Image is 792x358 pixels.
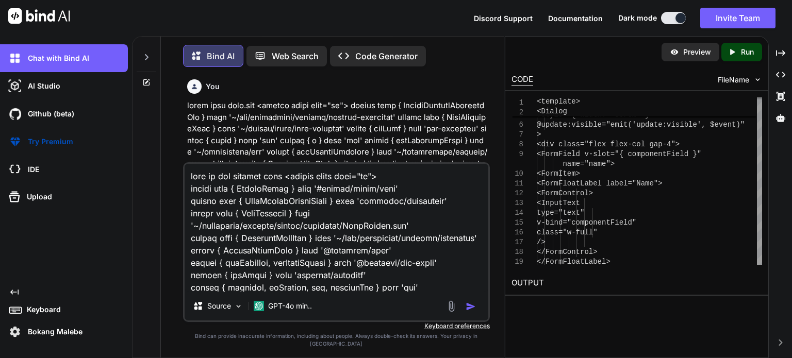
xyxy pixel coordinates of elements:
[183,322,490,330] p: Keyboard preferences
[537,258,610,266] span: </FormFloatLabel>
[24,137,73,147] p: Try Premium
[736,121,745,129] span: )"
[537,169,580,178] span: <FormItem>
[718,75,749,85] span: FileName
[511,98,523,108] span: 1
[474,13,533,24] button: Discord Support
[511,74,533,86] div: CODE
[6,323,24,340] img: settings
[6,161,24,178] img: cloudideIcon
[24,109,74,119] p: Github (beta)
[537,179,663,187] span: <FormFloatLabel label="Name">
[511,198,523,208] div: 13
[537,218,636,227] span: v-bind="componentField"
[537,228,598,236] span: class="w-full"
[268,301,312,311] p: GPT-4o min..
[511,179,523,189] div: 11
[511,208,523,218] div: 14
[6,77,24,95] img: darkAi-studio
[6,133,24,150] img: premium
[511,237,523,247] div: 17
[511,189,523,198] div: 12
[8,8,70,24] img: Bind AI
[23,192,52,202] p: Upload
[355,50,418,62] p: Code Generator
[254,301,264,311] img: GPT-4o mini
[537,107,567,115] span: <Dialog
[537,238,546,246] span: />
[24,327,82,337] p: Bokang Malebe
[753,75,762,84] img: chevron down
[505,271,768,295] h2: OUTPUT
[537,121,736,129] span: @update:visible="emit('update:visible', $event
[537,189,593,197] span: <FormControl>
[537,111,654,119] span: :style="{ width: '50rem' }"
[563,160,615,168] span: name="name">
[474,14,533,23] span: Discord Support
[511,169,523,179] div: 10
[511,257,523,267] div: 19
[207,301,231,311] p: Source
[511,130,523,140] div: 7
[537,130,541,139] span: >
[618,13,657,23] span: Dark mode
[207,50,235,62] p: Bind AI
[24,53,89,63] p: Chat with Bind AI
[537,97,580,106] span: <template>
[445,300,457,312] img: attachment
[511,247,523,257] div: 18
[234,302,243,311] img: Pick Models
[511,140,523,149] div: 8
[511,149,523,159] div: 9
[185,164,488,292] textarea: lore ip dol sitamet cons <adipis elits doei="te"> incidi utla { EtdoloRemag } aliq '#enimad/minim...
[537,248,598,256] span: </FormControl>
[537,150,701,158] span: <FormField v-slot="{ componentField }"
[183,332,490,348] p: Bind can provide inaccurate information, including about people. Always double-check its answers....
[511,218,523,228] div: 15
[466,301,476,312] img: icon
[670,47,679,57] img: preview
[548,13,603,24] button: Documentation
[24,81,60,91] p: AI Studio
[272,50,319,62] p: Web Search
[511,108,523,117] span: 2
[6,105,24,123] img: githubDark
[206,81,220,92] h6: You
[537,140,680,148] span: <div class="flex flex-col gap-4">
[511,228,523,237] div: 16
[537,199,580,207] span: <InputText
[511,120,523,130] div: 6
[683,47,711,57] p: Preview
[548,14,603,23] span: Documentation
[700,8,775,28] button: Invite Team
[741,47,754,57] p: Run
[24,164,39,175] p: IDE
[537,209,584,217] span: type="text"
[23,304,61,315] p: Keyboard
[6,49,24,67] img: darkChat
